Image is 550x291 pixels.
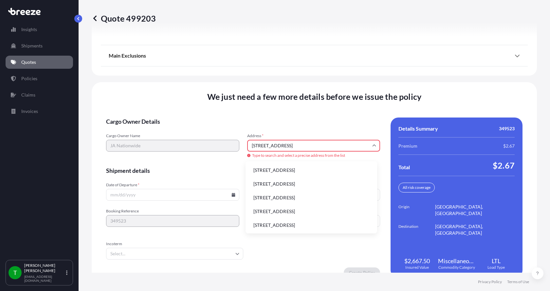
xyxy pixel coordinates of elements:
[106,133,239,138] span: Cargo Owner Name
[109,52,146,59] span: Main Exclusions
[248,178,375,190] li: [STREET_ADDRESS]
[398,164,410,171] span: Total
[24,263,65,273] p: [PERSON_NAME] [PERSON_NAME]
[435,204,515,217] span: [GEOGRAPHIC_DATA], [GEOGRAPHIC_DATA]
[106,182,239,188] span: Date of Departure
[478,279,502,284] a: Privacy Policy
[248,205,375,218] li: [STREET_ADDRESS]
[21,75,37,82] p: Policies
[438,257,475,265] span: Miscellaneous Manufactured Articles
[106,118,380,125] span: Cargo Owner Details
[435,223,515,236] span: [GEOGRAPHIC_DATA], [GEOGRAPHIC_DATA]
[247,140,380,152] input: Cargo owner address
[92,13,156,24] p: Quote 499203
[405,265,429,270] span: Insured Value
[106,215,239,227] input: Your internal reference
[349,269,375,276] p: Create Policy
[6,39,73,52] a: Shipments
[6,72,73,85] a: Policies
[487,265,505,270] span: Load Type
[398,204,435,217] span: Origin
[493,160,515,171] span: $2.67
[106,241,243,246] span: Incoterm
[106,189,239,201] input: mm/dd/yyyy
[6,56,73,69] a: Quotes
[503,143,515,149] span: $2.67
[6,23,73,36] a: Insights
[13,269,17,276] span: T
[492,257,501,265] span: LTL
[106,209,239,214] span: Booking Reference
[248,219,375,231] li: [STREET_ADDRESS]
[507,279,529,284] a: Terms of Use
[499,125,515,132] span: 349523
[21,108,38,115] p: Invoices
[398,125,438,132] span: Details Summary
[247,153,380,158] span: Type to search and select a precise address from the list
[248,191,375,204] li: [STREET_ADDRESS]
[438,265,475,270] span: Commodity Category
[404,257,430,265] span: $2,667.50
[207,91,422,102] span: We just need a few more details before we issue the policy
[106,248,243,260] input: Select...
[6,88,73,101] a: Claims
[6,105,73,118] a: Invoices
[398,223,435,236] span: Destination
[21,43,43,49] p: Shipments
[248,164,375,176] li: [STREET_ADDRESS]
[21,92,35,98] p: Claims
[247,133,380,138] span: Address
[344,267,380,278] button: Create Policy
[21,26,37,33] p: Insights
[24,275,65,282] p: [EMAIL_ADDRESS][DOMAIN_NAME]
[398,183,435,192] div: All risk coverage
[109,48,520,64] div: Main Exclusions
[398,143,417,149] span: Premium
[106,167,380,174] span: Shipment details
[21,59,36,65] p: Quotes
